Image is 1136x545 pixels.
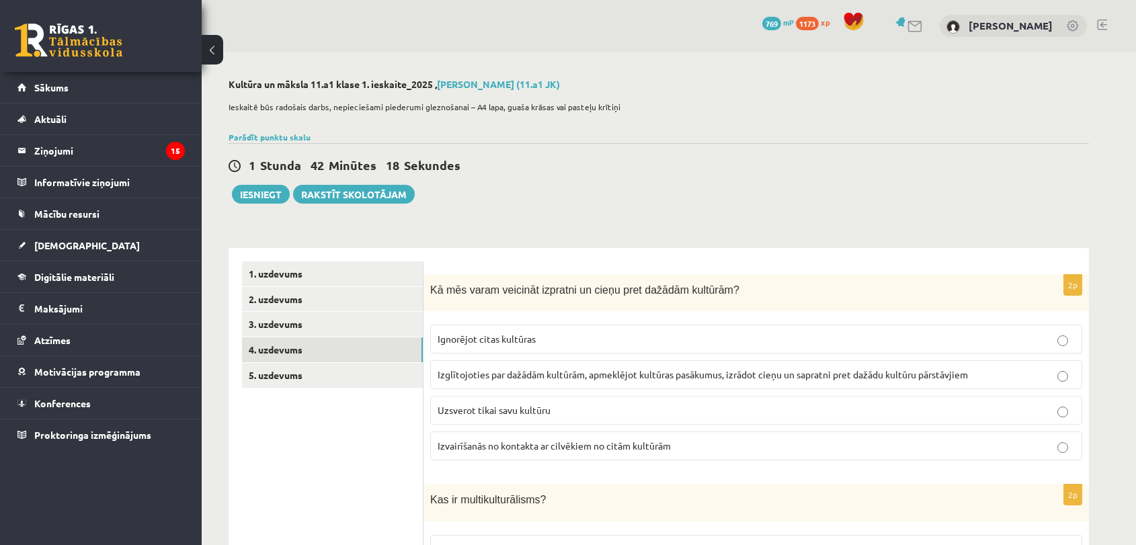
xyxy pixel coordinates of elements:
[34,271,114,283] span: Digitālie materiāli
[166,142,185,160] i: 15
[34,239,140,251] span: [DEMOGRAPHIC_DATA]
[293,185,415,204] a: Rakstīt skolotājam
[430,284,739,296] span: Kā mēs varam veicināt izpratni un cieņu pret dažādām kultūrām?
[796,17,819,30] span: 1173
[796,17,836,28] a: 1173 xp
[260,157,301,173] span: Stunda
[34,208,99,220] span: Mācību resursi
[15,24,122,57] a: Rīgas 1. Tālmācības vidusskola
[17,356,185,387] a: Motivācijas programma
[17,325,185,355] a: Atzīmes
[17,388,185,419] a: Konferences
[17,72,185,103] a: Sākums
[17,230,185,261] a: [DEMOGRAPHIC_DATA]
[17,419,185,450] a: Proktoringa izmēģinājums
[969,19,1053,32] a: [PERSON_NAME]
[329,157,376,173] span: Minūtes
[762,17,794,28] a: 769 mP
[783,17,794,28] span: mP
[34,81,69,93] span: Sākums
[229,79,1089,90] h2: Kultūra un māksla 11.a1 klase 1. ieskaite_2025 ,
[242,312,423,337] a: 3. uzdevums
[249,157,255,173] span: 1
[437,78,560,90] a: [PERSON_NAME] (11.a1 JK)
[34,113,67,125] span: Aktuāli
[229,101,1082,113] p: Ieskaitē būs radošais darbs, nepieciešami piederumi gleznošanai – A4 lapa, guaša krāsas vai paste...
[242,337,423,362] a: 4. uzdevums
[242,261,423,286] a: 1. uzdevums
[232,185,290,204] button: Iesniegt
[17,167,185,198] a: Informatīvie ziņojumi
[17,103,185,134] a: Aktuāli
[404,157,460,173] span: Sekundes
[34,397,91,409] span: Konferences
[438,368,968,380] span: Izglītojoties par dažādām kultūrām, apmeklējot kultūras pasākumus, izrādot cieņu un sapratni pret...
[1063,484,1082,505] p: 2p
[17,261,185,292] a: Digitālie materiāli
[386,157,399,173] span: 18
[311,157,324,173] span: 42
[430,494,546,505] span: Kas ir multikulturālisms?
[17,135,185,166] a: Ziņojumi15
[17,293,185,324] a: Maksājumi
[762,17,781,30] span: 769
[34,167,185,198] legend: Informatīvie ziņojumi
[242,363,423,388] a: 5. uzdevums
[34,429,151,441] span: Proktoringa izmēģinājums
[438,439,671,452] span: Izvairīšanās no kontakta ar cilvēkiem no citām kultūrām
[242,287,423,312] a: 2. uzdevums
[1057,442,1068,453] input: Izvairīšanās no kontakta ar cilvēkiem no citām kultūrām
[17,198,185,229] a: Mācību resursi
[438,404,551,416] span: Uzsverot tikai savu kultūru
[1057,407,1068,417] input: Uzsverot tikai savu kultūru
[229,132,311,142] a: Parādīt punktu skalu
[34,334,71,346] span: Atzīmes
[946,20,960,34] img: Jana Borisjonoka
[821,17,829,28] span: xp
[34,135,185,166] legend: Ziņojumi
[34,293,185,324] legend: Maksājumi
[1063,274,1082,296] p: 2p
[1057,371,1068,382] input: Izglītojoties par dažādām kultūrām, apmeklējot kultūras pasākumus, izrādot cieņu un sapratni pret...
[34,366,140,378] span: Motivācijas programma
[438,333,536,345] span: Ignorējot citas kultūras
[1057,335,1068,346] input: Ignorējot citas kultūras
